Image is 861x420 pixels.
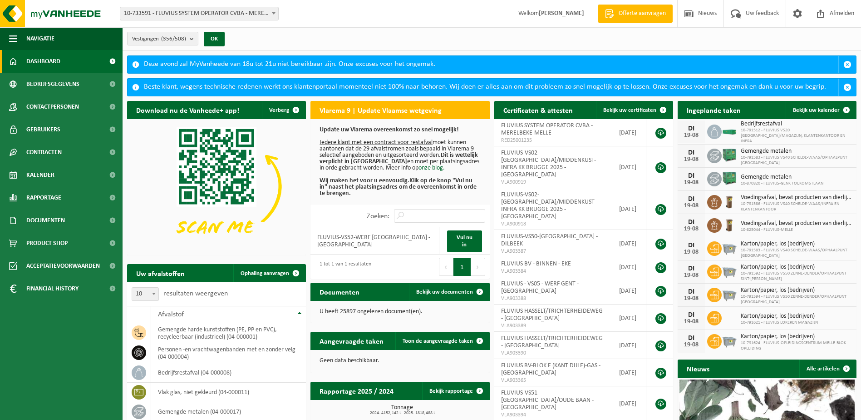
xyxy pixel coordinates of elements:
span: FLUVIUS - VS05 - WERF GENT - [GEOGRAPHIC_DATA] [501,280,579,295]
td: [DATE] [612,332,646,359]
span: 10-791621 - FLUVIUS LOKEREN MAGAZIJN [741,320,818,325]
span: FLUVIUS BV-BLOK E (KANT DIJLE)-GAS - [GEOGRAPHIC_DATA] [501,362,600,376]
div: 19-08 [682,132,700,139]
span: 10-791583 - FLUVIUS VS40 SCHELDE-WAAS/OPHAALPUNT [GEOGRAPHIC_DATA] [741,155,852,166]
button: Vestigingen(356/508) [127,32,198,45]
h2: Nieuws [678,360,718,377]
span: Gebruikers [26,118,60,141]
div: 19-08 [682,342,700,348]
label: resultaten weergeven [163,290,228,297]
a: Offerte aanvragen [598,5,673,23]
u: Wij maken het voor u eenvoudig. [320,177,409,184]
img: WB-2500-GAL-GY-01 [722,333,737,348]
span: Kalender [26,164,54,186]
span: Contactpersonen [26,95,79,118]
span: Bedrijfsrestafval [741,120,852,128]
div: DI [682,172,700,180]
a: Alle artikelen [799,360,856,378]
img: WB-0140-HPE-BN-01 [722,194,737,209]
span: 10-791512 - FLUVIUS VS20 [GEOGRAPHIC_DATA]/MAGAZIJN, KLANTENKANTOOR EN INFRA [741,128,852,144]
span: Verberg [269,107,289,113]
div: DI [682,265,700,272]
a: Bekijk rapportage [422,382,489,400]
td: gemengde harde kunststoffen (PE, PP en PVC), recycleerbaar (industrieel) (04-000001) [151,323,306,343]
img: WB-2500-GAL-GY-01 [722,263,737,279]
span: Acceptatievoorwaarden [26,255,100,277]
label: Zoeken: [367,213,389,220]
td: [DATE] [612,305,646,332]
span: 2024: 4152,142 t - 2025: 1818,488 t [315,411,489,415]
span: VLA903384 [501,268,605,275]
div: DI [682,335,700,342]
span: 10-791586 - FLUVIUS VS40 SCHELDE-WAAS/INFRA EN KLANTENKANTOOR [741,201,852,212]
div: DI [682,195,700,203]
img: PB-HB-1400-HPE-GN-01 [722,170,737,186]
span: VLA900918 [501,220,605,228]
span: Rapportage [26,186,61,209]
button: OK [204,32,225,46]
div: 19-08 [682,295,700,302]
td: bedrijfsrestafval (04-000008) [151,363,306,383]
span: Navigatie [26,27,54,50]
span: Ophaling aanvragen [241,270,289,276]
a: Vul nu in [447,230,482,252]
strong: [PERSON_NAME] [539,10,584,17]
div: Deze avond zal MyVanheede van 18u tot 21u niet bereikbaar zijn. Onze excuses voor het ongemak. [144,56,838,73]
span: Product Shop [26,232,68,255]
span: 10 [132,288,158,300]
span: Gemengde metalen [741,148,852,155]
td: [DATE] [612,230,646,257]
div: 19-08 [682,249,700,255]
div: Beste klant, wegens technische redenen werkt ons klantenportaal momenteel niet 100% naar behoren.... [144,79,838,96]
span: FLUVIUS HASSELT/TRICHTERHEIDEWEG - [GEOGRAPHIC_DATA] [501,308,603,322]
button: Previous [439,258,453,276]
img: WB-2500-GAL-GY-01 [722,286,737,302]
button: Verberg [262,101,305,119]
span: VLA903390 [501,350,605,357]
a: Bekijk uw kalender [786,101,856,119]
td: [DATE] [612,146,646,188]
b: Update uw Vlarema overeenkomst zo snel mogelijk! [320,126,459,133]
button: 1 [453,258,471,276]
p: moet kunnen aantonen dat de 29 afvalstromen zoals bepaald in Vlarema 9 selectief aangeboden en ui... [320,127,480,197]
span: Offerte aanvragen [616,9,668,18]
span: Karton/papier, los (bedrijven) [741,264,852,271]
div: DI [682,125,700,132]
div: 19-08 [682,319,700,325]
h3: Tonnage [315,405,489,415]
button: Next [471,258,485,276]
span: 10 [132,287,159,301]
span: Financial History [26,277,79,300]
span: FLUVIUS-VS51-[GEOGRAPHIC_DATA]/OUDE BAAN - [GEOGRAPHIC_DATA] [501,390,594,411]
h2: Rapportage 2025 / 2024 [310,382,403,400]
b: Dit is wettelijk verplicht in [GEOGRAPHIC_DATA] [320,152,478,165]
div: 19-08 [682,272,700,279]
span: 10-791624 - FLUVIUS-OPLEIDINGSCENTRUM MELLE-BLOK OPLEIDING [741,340,852,351]
h2: Ingeplande taken [678,101,750,119]
span: VLA903394 [501,411,605,419]
span: FLUVIUS-VS02-[GEOGRAPHIC_DATA]/MIDDENKUST-INFRA KK BRUGGE 2025 - [GEOGRAPHIC_DATA] [501,150,596,178]
div: DI [682,311,700,319]
span: Voedingsafval, bevat producten van dierlijke oorsprong, onverpakt, categorie 3 [741,220,852,227]
div: DI [682,288,700,295]
span: Dashboard [26,50,60,73]
span: FLUVIUS BV - BINNEN - EKE [501,260,571,267]
div: 19-08 [682,203,700,209]
span: 10-733591 - FLUVIUS SYSTEM OPERATOR CVBA - MERELBEKE-MELLE [120,7,278,20]
h2: Documenten [310,283,369,300]
span: Vestigingen [132,32,186,46]
span: VLA903388 [501,295,605,302]
span: Karton/papier, los (bedrijven) [741,313,818,320]
span: Bekijk uw certificaten [603,107,656,113]
span: Karton/papier, los (bedrijven) [741,240,852,248]
span: Gemengde metalen [741,174,823,181]
h2: Download nu de Vanheede+ app! [127,101,248,119]
span: FLUVIUS HASSELT/TRICHTERHEIDEWEG - [GEOGRAPHIC_DATA] [501,335,603,349]
img: WB-2500-GAL-GY-01 [722,240,737,255]
p: Geen data beschikbaar. [320,358,480,364]
div: 1 tot 1 van 1 resultaten [315,257,371,277]
b: Klik op de knop "Vul nu in" naast het plaatsingsadres om de overeenkomst in orde te brengen. [320,177,477,197]
span: FLUVIUS SYSTEM OPERATOR CVBA - MERELBEKE-MELLE [501,122,593,136]
img: HK-XC-20-GN-00 [722,127,737,135]
td: [DATE] [612,359,646,386]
